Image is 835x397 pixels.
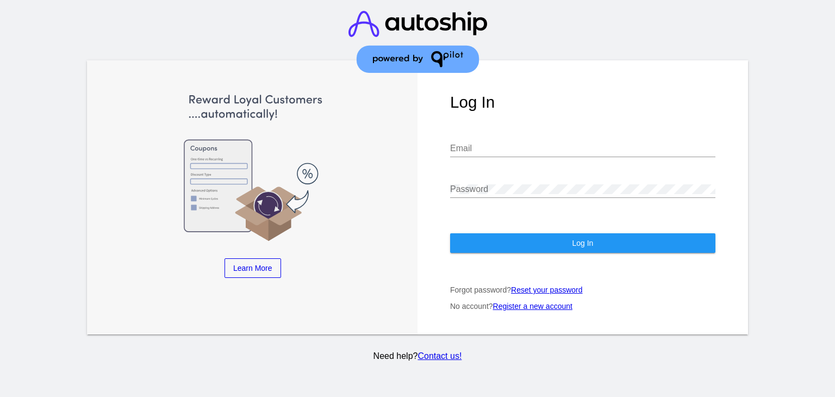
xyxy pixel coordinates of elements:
[233,264,272,272] span: Learn More
[511,286,583,294] a: Reset your password
[493,302,572,311] a: Register a new account
[120,93,385,242] img: Apply Coupons Automatically to Scheduled Orders with QPilot
[450,286,715,294] p: Forgot password?
[225,258,281,278] a: Learn More
[572,239,593,247] span: Log In
[417,351,462,361] a: Contact us!
[450,144,715,153] input: Email
[450,302,715,311] p: No account?
[450,233,715,253] button: Log In
[450,93,715,111] h1: Log In
[85,351,750,361] p: Need help?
